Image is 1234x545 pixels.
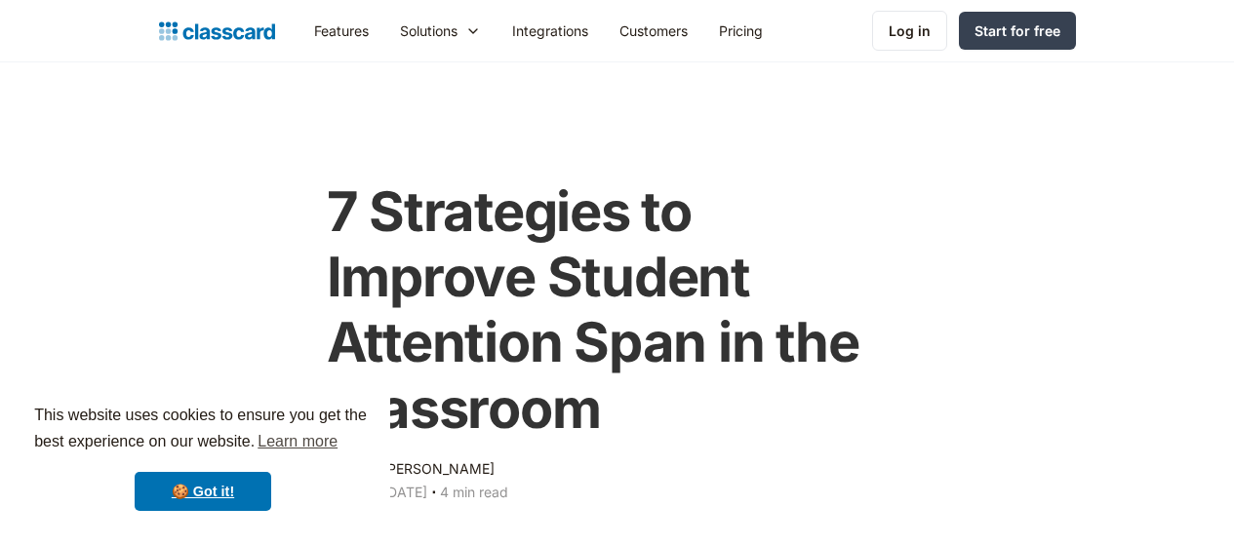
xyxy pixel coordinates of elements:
a: Logo [159,18,275,45]
span: This website uses cookies to ensure you get the best experience on our website. [34,404,372,456]
a: Start for free [959,12,1076,50]
h1: 7 Strategies to Improve Student Attention Span in the Classroom [327,179,908,442]
a: Customers [604,9,703,53]
div: Log in [889,20,931,41]
a: dismiss cookie message [135,472,271,511]
div: cookieconsent [16,385,390,529]
a: learn more about cookies [255,427,340,456]
a: Pricing [703,9,778,53]
div: 4 min read [440,481,508,504]
div: Start for free [975,20,1060,41]
a: Log in [872,11,947,51]
div: ‧ [427,481,440,508]
div: Solutions [400,20,458,41]
div: [DATE] [382,481,427,504]
div: [PERSON_NAME] [382,457,495,481]
a: Integrations [497,9,604,53]
a: Features [299,9,384,53]
div: Solutions [384,9,497,53]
